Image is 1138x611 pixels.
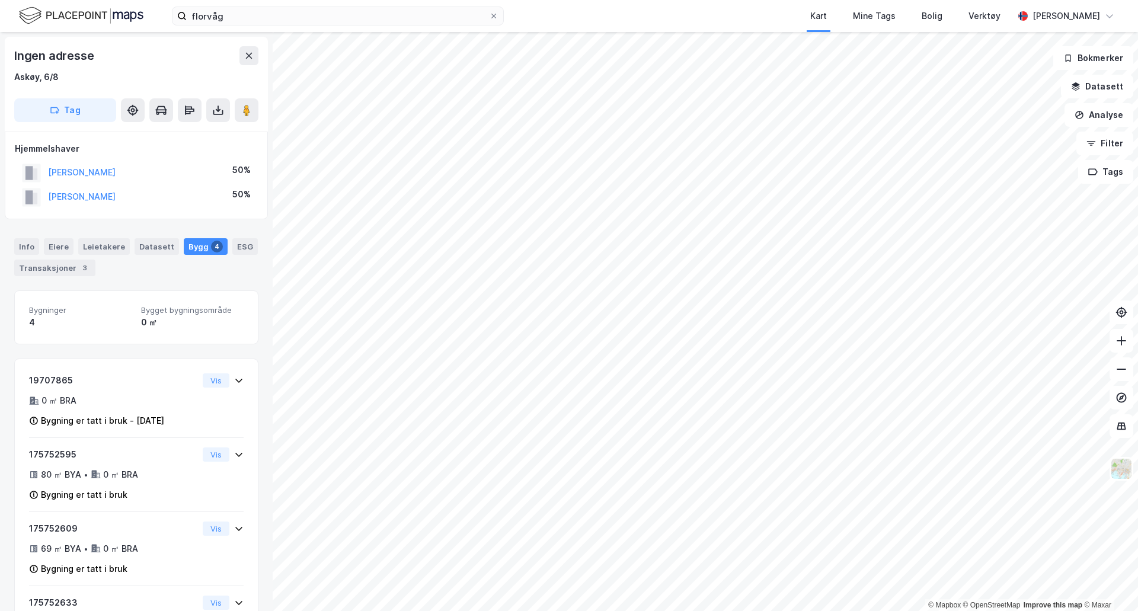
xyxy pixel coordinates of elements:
[184,238,228,255] div: Bygg
[232,187,251,201] div: 50%
[79,262,91,274] div: 3
[14,98,116,122] button: Tag
[203,447,229,462] button: Vis
[19,5,143,26] img: logo.f888ab2527a4732fd821a326f86c7f29.svg
[29,315,132,330] div: 4
[1032,9,1100,23] div: [PERSON_NAME]
[103,468,138,482] div: 0 ㎡ BRA
[1053,46,1133,70] button: Bokmerker
[14,70,59,84] div: Askøy, 6/8
[1079,554,1138,611] div: Kontrollprogram for chat
[1110,458,1133,480] img: Z
[1078,160,1133,184] button: Tags
[84,470,88,479] div: •
[14,260,95,276] div: Transaksjoner
[15,142,258,156] div: Hjemmelshaver
[1076,132,1133,155] button: Filter
[78,238,130,255] div: Leietakere
[41,468,81,482] div: 80 ㎡ BYA
[203,373,229,388] button: Vis
[1024,601,1082,609] a: Improve this map
[29,522,198,536] div: 175752609
[211,241,223,252] div: 4
[963,601,1021,609] a: OpenStreetMap
[44,238,73,255] div: Eiere
[29,373,198,388] div: 19707865
[41,542,81,556] div: 69 ㎡ BYA
[922,9,942,23] div: Bolig
[29,447,198,462] div: 175752595
[853,9,896,23] div: Mine Tags
[928,601,961,609] a: Mapbox
[14,46,96,65] div: Ingen adresse
[41,414,164,428] div: Bygning er tatt i bruk - [DATE]
[1079,554,1138,611] iframe: Chat Widget
[41,562,127,576] div: Bygning er tatt i bruk
[41,394,76,408] div: 0 ㎡ BRA
[14,238,39,255] div: Info
[141,315,244,330] div: 0 ㎡
[29,596,198,610] div: 175752633
[810,9,827,23] div: Kart
[203,596,229,610] button: Vis
[84,544,88,554] div: •
[203,522,229,536] button: Vis
[41,488,127,502] div: Bygning er tatt i bruk
[29,305,132,315] span: Bygninger
[187,7,489,25] input: Søk på adresse, matrikkel, gårdeiere, leietakere eller personer
[232,163,251,177] div: 50%
[968,9,1000,23] div: Verktøy
[103,542,138,556] div: 0 ㎡ BRA
[141,305,244,315] span: Bygget bygningsområde
[1061,75,1133,98] button: Datasett
[232,238,258,255] div: ESG
[135,238,179,255] div: Datasett
[1065,103,1133,127] button: Analyse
